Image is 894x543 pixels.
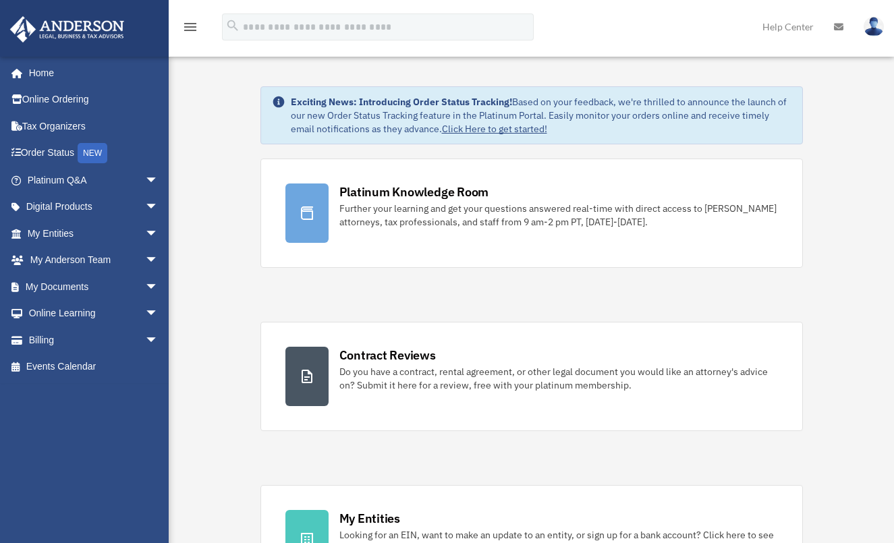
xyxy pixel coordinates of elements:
[864,17,884,36] img: User Pic
[339,202,778,229] div: Further your learning and get your questions answered real-time with direct access to [PERSON_NAM...
[9,247,179,274] a: My Anderson Teamarrow_drop_down
[145,326,172,354] span: arrow_drop_down
[9,194,179,221] a: Digital Productsarrow_drop_down
[145,220,172,248] span: arrow_drop_down
[339,347,436,364] div: Contract Reviews
[9,59,172,86] a: Home
[78,143,107,163] div: NEW
[225,18,240,33] i: search
[291,95,791,136] div: Based on your feedback, we're thrilled to announce the launch of our new Order Status Tracking fe...
[260,322,803,431] a: Contract Reviews Do you have a contract, rental agreement, or other legal document you would like...
[145,247,172,275] span: arrow_drop_down
[6,16,128,42] img: Anderson Advisors Platinum Portal
[9,167,179,194] a: Platinum Q&Aarrow_drop_down
[9,113,179,140] a: Tax Organizers
[9,220,179,247] a: My Entitiesarrow_drop_down
[145,273,172,301] span: arrow_drop_down
[291,96,512,108] strong: Exciting News: Introducing Order Status Tracking!
[182,19,198,35] i: menu
[339,183,489,200] div: Platinum Knowledge Room
[145,167,172,194] span: arrow_drop_down
[182,24,198,35] a: menu
[9,300,179,327] a: Online Learningarrow_drop_down
[442,123,547,135] a: Click Here to get started!
[339,365,778,392] div: Do you have a contract, rental agreement, or other legal document you would like an attorney's ad...
[9,326,179,353] a: Billingarrow_drop_down
[9,86,179,113] a: Online Ordering
[9,353,179,380] a: Events Calendar
[145,300,172,328] span: arrow_drop_down
[145,194,172,221] span: arrow_drop_down
[9,140,179,167] a: Order StatusNEW
[339,510,400,527] div: My Entities
[9,273,179,300] a: My Documentsarrow_drop_down
[260,159,803,268] a: Platinum Knowledge Room Further your learning and get your questions answered real-time with dire...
